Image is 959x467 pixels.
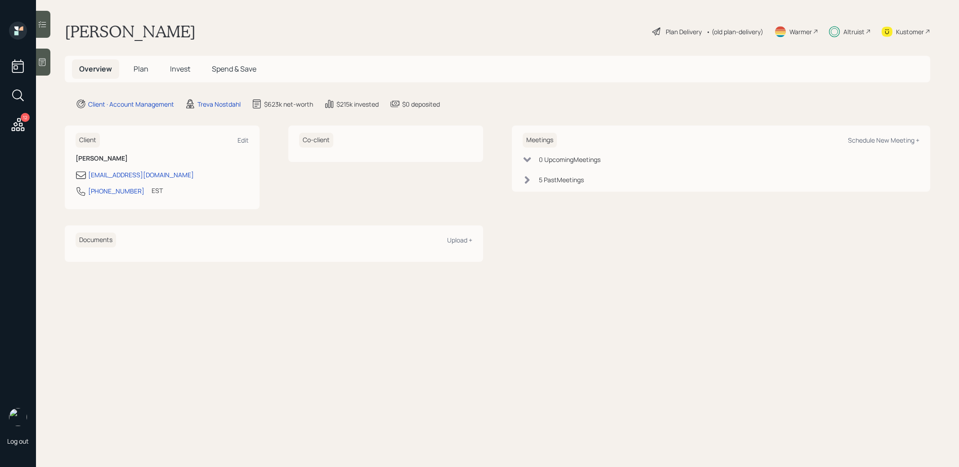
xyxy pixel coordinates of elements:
div: Client · Account Management [88,99,174,109]
span: Spend & Save [212,64,256,74]
span: Invest [170,64,190,74]
h1: [PERSON_NAME] [65,22,196,41]
div: 5 Past Meeting s [539,175,584,184]
img: treva-nostdahl-headshot.png [9,408,27,426]
div: Schedule New Meeting + [848,136,919,144]
div: EST [152,186,163,195]
div: $215k invested [336,99,379,109]
h6: Meetings [523,133,557,148]
div: 12 [21,113,30,122]
div: Kustomer [896,27,924,36]
div: Upload + [447,236,472,244]
div: Plan Delivery [666,27,702,36]
h6: Client [76,133,100,148]
div: Edit [238,136,249,144]
span: Overview [79,64,112,74]
div: $623k net-worth [264,99,313,109]
div: Altruist [843,27,865,36]
span: Plan [134,64,148,74]
h6: [PERSON_NAME] [76,155,249,162]
div: Treva Nostdahl [197,99,241,109]
div: $0 deposited [402,99,440,109]
h6: Co-client [299,133,333,148]
div: Warmer [789,27,812,36]
div: • (old plan-delivery) [706,27,763,36]
div: Log out [7,437,29,445]
h6: Documents [76,233,116,247]
div: [EMAIL_ADDRESS][DOMAIN_NAME] [88,170,194,180]
div: 0 Upcoming Meeting s [539,155,600,164]
div: [PHONE_NUMBER] [88,186,144,196]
